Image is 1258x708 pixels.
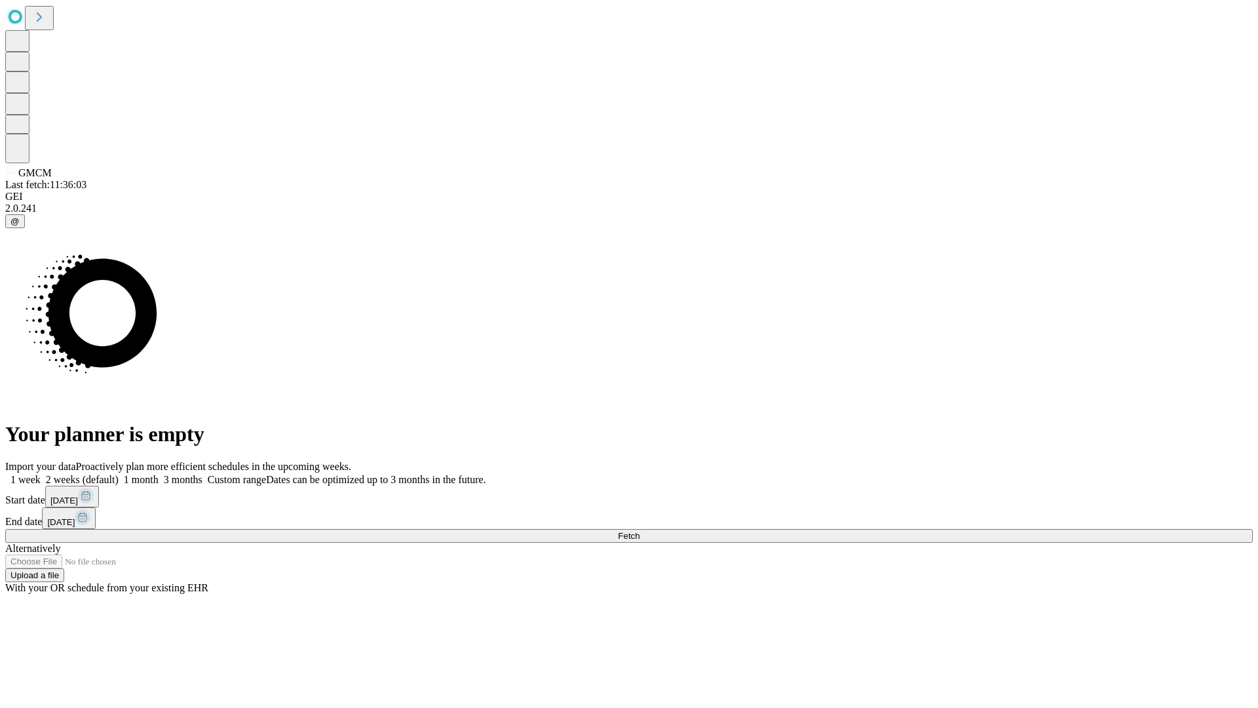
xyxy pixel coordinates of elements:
[5,529,1253,543] button: Fetch
[18,167,52,178] span: GMCM
[46,474,119,485] span: 2 weeks (default)
[5,568,64,582] button: Upload a file
[5,461,76,472] span: Import your data
[5,422,1253,446] h1: Your planner is empty
[208,474,266,485] span: Custom range
[42,507,96,529] button: [DATE]
[618,531,639,541] span: Fetch
[5,179,86,190] span: Last fetch: 11:36:03
[45,486,99,507] button: [DATE]
[10,474,41,485] span: 1 week
[266,474,486,485] span: Dates can be optimized up to 3 months in the future.
[47,517,75,527] span: [DATE]
[50,496,78,505] span: [DATE]
[5,203,1253,214] div: 2.0.241
[5,543,60,554] span: Alternatively
[5,486,1253,507] div: Start date
[10,216,20,226] span: @
[76,461,351,472] span: Proactively plan more efficient schedules in the upcoming weeks.
[5,214,25,228] button: @
[164,474,202,485] span: 3 months
[124,474,159,485] span: 1 month
[5,507,1253,529] div: End date
[5,191,1253,203] div: GEI
[5,582,208,593] span: With your OR schedule from your existing EHR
